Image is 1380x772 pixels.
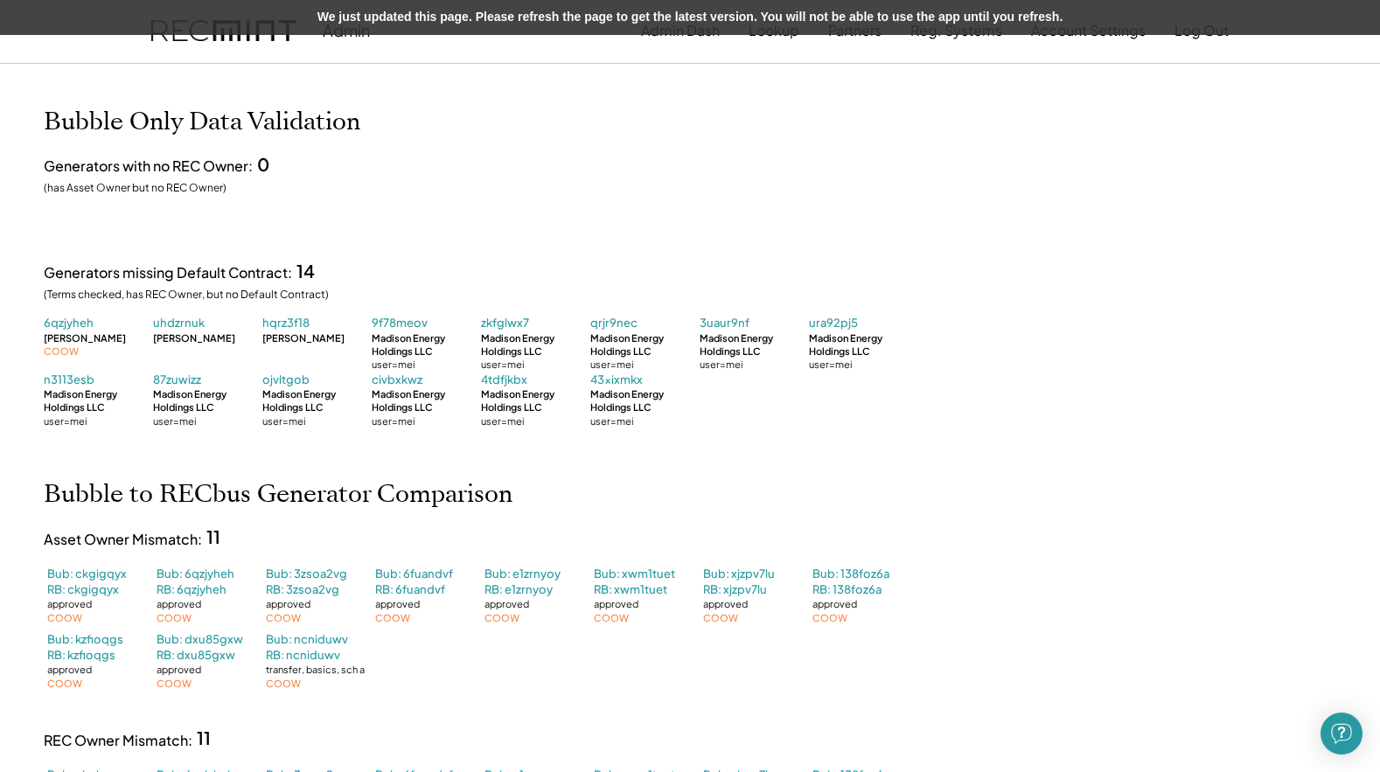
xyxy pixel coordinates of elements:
[594,597,638,610] div: approved
[590,331,700,358] div: Madison Energy Holdings LLC
[372,414,415,428] div: user=mei
[44,480,512,510] h2: Bubble to RECbus Generator Comparison
[44,315,96,330] a: 6qzjyheh
[266,663,365,676] div: transfer, basics, sch a
[700,315,752,330] a: 3uaur9nf
[157,647,235,663] a: RB: dxu85gxw
[44,331,126,344] div: [PERSON_NAME]
[481,387,590,414] div: Madison Energy Holdings LLC
[44,530,202,549] div: Asset Owner Mismatch:
[590,387,700,414] div: Madison Energy Holdings LLC
[372,372,424,387] a: civbxkwz
[44,156,253,176] div: Generators with no REC Owner:
[197,726,211,750] div: 11
[157,663,201,676] div: approved
[703,597,748,610] div: approved
[375,566,453,581] a: Bub: 6fuandvf
[157,611,192,624] div: COOW
[481,372,533,387] a: 4tdfjkbx
[481,414,525,428] div: user=mei
[47,631,123,647] a: Bub: kzfioqgs
[372,387,481,414] div: Madison Energy Holdings LLC
[157,677,192,690] div: COOW
[262,414,306,428] div: user=mei
[703,611,738,624] div: COOW
[44,387,153,414] div: Madison Energy Holdings LLC
[157,581,227,597] a: RB: 6qzjyheh
[47,647,115,663] a: RB: kzfioqgs
[375,581,445,597] a: RB: 6fuandvf
[703,566,775,581] a: Bub: xjzpv7lu
[372,315,428,330] a: 9f78meov
[47,581,119,597] a: RB: ckgigqyx
[266,597,310,610] div: approved
[484,597,529,610] div: approved
[700,331,809,358] div: Madison Energy Holdings LLC
[812,566,889,581] a: Bub: 138foz6a
[257,152,269,177] div: 0
[153,387,262,414] div: Madison Energy Holdings LLC
[266,647,340,663] a: RB: ncniduwv
[153,331,235,344] div: [PERSON_NAME]
[809,331,918,358] div: Madison Energy Holdings LLC
[262,315,315,330] a: hqrz3f18
[44,108,360,137] h2: Bubble Only Data Validation
[481,331,590,358] div: Madison Energy Holdings LLC
[44,372,96,387] a: n3113esb
[481,315,533,330] a: zkfglwx7
[372,358,415,371] div: user=mei
[590,372,643,387] a: 43xixmkx
[375,611,410,624] div: COOW
[44,288,329,303] div: (Terms checked, has REC Owner, but no Default Contract)
[266,581,339,597] a: RB: 3zsoa2vg
[44,181,227,196] div: (has Asset Owner but no REC Owner)
[266,631,348,647] a: Bub: ncniduwv
[266,611,301,624] div: COOW
[44,414,87,428] div: user=mei
[157,597,201,610] div: approved
[153,414,197,428] div: user=mei
[266,677,301,690] div: COOW
[594,566,675,581] a: Bub: xwm1tuet
[153,372,206,387] a: 87zuwizz
[594,581,667,597] a: RB: xwm1tuet
[812,597,857,610] div: approved
[812,611,847,624] div: COOW
[47,677,82,690] div: COOW
[47,597,92,610] div: approved
[1321,713,1363,755] div: Open Intercom Messenger
[296,259,315,283] div: 14
[700,358,743,371] div: user=mei
[375,597,420,610] div: approved
[206,525,220,549] div: 11
[809,358,853,371] div: user=mei
[484,566,561,581] a: Bub: e1zrnyoy
[703,581,767,597] a: RB: xjzpv7lu
[44,731,192,750] div: REC Owner Mismatch:
[484,581,553,597] a: RB: e1zrnyoy
[153,315,206,330] a: uhdzrnuk
[47,663,92,676] div: approved
[262,387,372,414] div: Madison Energy Holdings LLC
[809,315,861,330] a: ura92pj5
[47,611,82,624] div: COOW
[44,344,79,358] div: COOW
[484,611,519,624] div: COOW
[590,414,634,428] div: user=mei
[594,611,629,624] div: COOW
[372,331,481,358] div: Madison Energy Holdings LLC
[481,358,525,371] div: user=mei
[812,581,882,597] a: RB: 138foz6a
[266,566,347,581] a: Bub: 3zsoa2vg
[157,566,234,581] a: Bub: 6qzjyheh
[262,372,315,387] a: ojvltgob
[262,331,345,344] div: [PERSON_NAME]
[157,631,243,647] a: Bub: dxu85gxw
[590,315,643,330] a: qrjr9nec
[44,263,292,282] div: Generators missing Default Contract:
[590,358,634,371] div: user=mei
[47,566,127,581] a: Bub: ckgigqyx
